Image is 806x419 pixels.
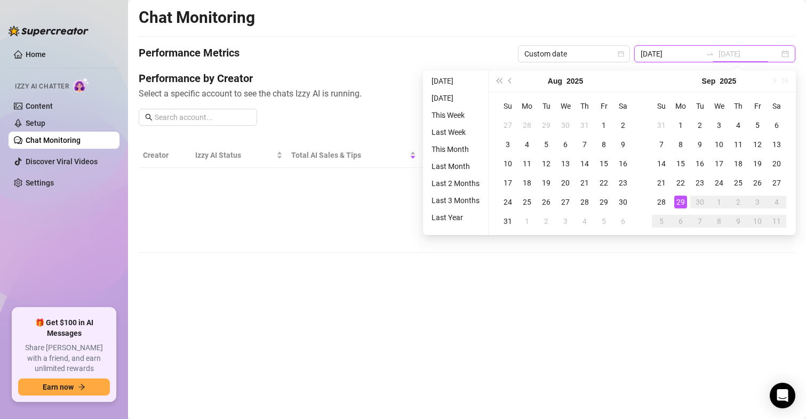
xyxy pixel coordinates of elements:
div: 30 [693,196,706,208]
div: 28 [521,119,533,132]
div: 2 [693,119,706,132]
td: 2025-09-13 [767,135,786,154]
div: 10 [501,157,514,170]
div: 20 [770,157,783,170]
div: 11 [732,138,745,151]
td: 2025-07-30 [556,116,575,135]
td: 2025-08-03 [498,135,517,154]
div: 21 [578,176,591,189]
li: Last Week [427,126,484,139]
th: Tu [690,96,709,116]
input: Search account... [155,111,251,123]
th: Th [729,96,748,116]
td: 2025-08-04 [517,135,537,154]
td: 2025-08-24 [498,192,517,212]
li: Last 2 Months [427,177,484,190]
div: 6 [617,215,629,228]
div: 7 [693,215,706,228]
td: 2025-08-01 [594,116,613,135]
th: We [709,96,729,116]
div: 5 [751,119,764,132]
td: 2025-08-29 [594,192,613,212]
button: Previous month (PageUp) [505,70,516,92]
td: 2025-07-31 [575,116,594,135]
div: 2 [732,196,745,208]
div: 29 [674,196,687,208]
div: 30 [617,196,629,208]
td: 2025-08-22 [594,173,613,192]
div: 28 [578,196,591,208]
td: 2025-08-20 [556,173,575,192]
th: Total AI Sales & Tips [287,143,420,168]
td: 2025-07-29 [537,116,556,135]
div: 21 [655,176,668,189]
div: 22 [597,176,610,189]
td: 2025-09-29 [671,192,690,212]
span: Earn now [43,383,74,391]
div: 14 [578,157,591,170]
div: 27 [770,176,783,189]
td: 2025-08-26 [537,192,556,212]
div: 9 [617,138,629,151]
a: Setup [26,119,45,127]
div: 2 [617,119,629,132]
div: 26 [751,176,764,189]
div: 10 [713,138,725,151]
div: 3 [751,196,764,208]
th: Tu [537,96,556,116]
th: We [556,96,575,116]
li: [DATE] [427,75,484,87]
div: 15 [597,157,610,170]
td: 2025-10-11 [767,212,786,231]
td: 2025-08-14 [575,154,594,173]
div: 16 [693,157,706,170]
h4: Performance by Creator [139,71,795,86]
td: 2025-09-07 [652,135,671,154]
td: 2025-08-18 [517,173,537,192]
td: 2025-09-03 [556,212,575,231]
a: Settings [26,179,54,187]
th: Fr [748,96,767,116]
td: 2025-09-22 [671,173,690,192]
div: 5 [655,215,668,228]
span: arrow-right [78,383,85,391]
span: Izzy AI Status [195,149,275,161]
button: Last year (Control + left) [493,70,505,92]
span: to [706,50,714,58]
td: 2025-08-08 [594,135,613,154]
div: 22 [674,176,687,189]
td: 2025-09-17 [709,154,729,173]
div: 27 [501,119,514,132]
div: 2 [540,215,553,228]
td: 2025-08-23 [613,173,633,192]
div: 9 [732,215,745,228]
td: 2025-10-04 [767,192,786,212]
td: 2025-09-02 [537,212,556,231]
span: calendar [618,51,624,57]
button: Choose a year [720,70,736,92]
div: 7 [655,138,668,151]
div: 3 [713,119,725,132]
div: 4 [578,215,591,228]
img: AI Chatter [73,77,90,93]
span: Total AI Sales & Tips [291,149,407,161]
div: 26 [540,196,553,208]
a: Content [26,102,53,110]
td: 2025-08-31 [652,116,671,135]
th: Sa [613,96,633,116]
button: Earn nowarrow-right [18,378,110,396]
span: Share [PERSON_NAME] with a friend, and earn unlimited rewards [18,343,110,374]
td: 2025-09-27 [767,173,786,192]
div: 29 [540,119,553,132]
td: 2025-08-19 [537,173,556,192]
td: 2025-09-18 [729,154,748,173]
td: 2025-09-28 [652,192,671,212]
td: 2025-10-09 [729,212,748,231]
li: Last 3 Months [427,194,484,207]
div: 7 [578,138,591,151]
div: 3 [501,138,514,151]
div: 1 [597,119,610,132]
div: No data [147,217,787,229]
td: 2025-08-27 [556,192,575,212]
div: 8 [674,138,687,151]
